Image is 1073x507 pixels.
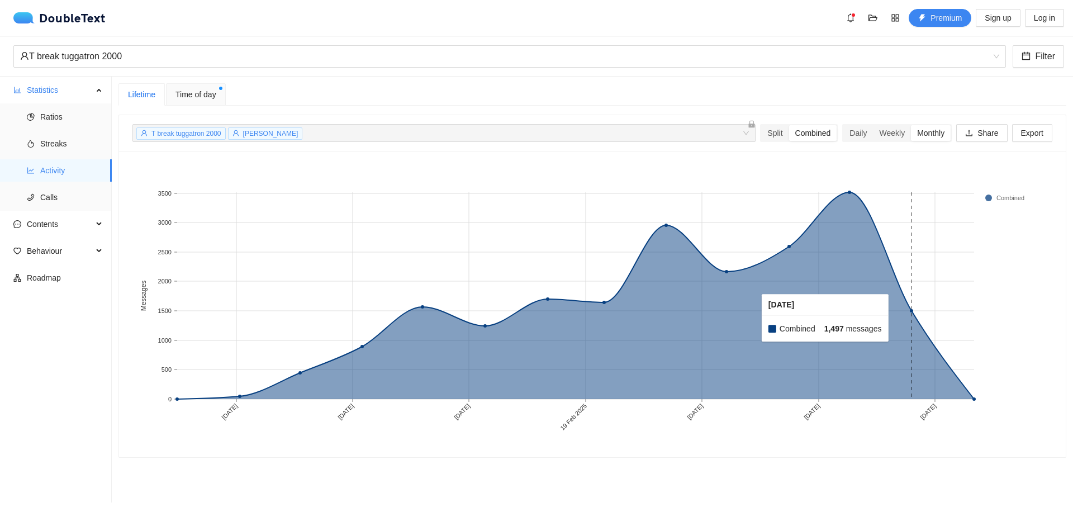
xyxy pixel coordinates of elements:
button: uploadShare [956,124,1007,142]
span: user [20,51,29,60]
span: Statistics [27,79,93,101]
text: 3000 [158,219,172,226]
span: Share [977,127,998,139]
div: Weekly [873,125,911,141]
span: pie-chart [27,113,35,121]
span: Activity [40,159,103,182]
span: Filter [1035,49,1055,63]
span: message [13,220,21,228]
text: [DATE] [453,402,471,421]
button: appstore [886,9,904,27]
text: [DATE] [686,402,704,421]
button: Log in [1025,9,1064,27]
span: T break tuggatron 2000 [20,46,999,67]
span: user [232,130,239,136]
text: [DATE] [220,402,239,421]
span: Log in [1034,12,1055,24]
div: DoubleText [13,12,106,23]
text: 2000 [158,278,172,285]
text: 0 [168,396,172,402]
span: line-chart [27,167,35,174]
button: folder-open [864,9,882,27]
text: [DATE] [919,402,937,421]
span: thunderbolt [918,14,926,23]
text: 3500 [158,190,172,197]
span: Contents [27,213,93,235]
text: 19 Feb 2025 [559,402,588,432]
span: Calls [40,186,103,209]
text: Messages [140,281,148,311]
a: logoDoubleText [13,12,106,23]
span: Sign up [985,12,1011,24]
span: calendar [1022,51,1031,62]
span: Behaviour [27,240,93,262]
button: Export [1012,124,1052,142]
text: 1000 [158,337,172,344]
img: logo [13,12,39,23]
span: Ratios [40,106,103,128]
span: upload [965,129,973,138]
text: 500 [162,366,172,373]
span: phone [27,193,35,201]
span: bar-chart [13,86,21,94]
text: [DATE] [336,402,355,421]
text: 2500 [158,249,172,255]
div: Split [761,125,789,141]
span: Premium [930,12,962,24]
text: [DATE] [803,402,821,421]
span: fire [27,140,35,148]
span: T break tuggatron 2000 [151,130,221,138]
span: Roadmap [27,267,103,289]
button: bell [842,9,860,27]
span: apartment [13,274,21,282]
span: Export [1021,127,1043,139]
div: Lifetime [128,88,155,101]
span: Time of day [175,88,216,101]
span: [PERSON_NAME] [243,130,298,138]
button: Sign up [976,9,1020,27]
div: Monthly [911,125,951,141]
span: heart [13,247,21,255]
div: Combined [789,125,837,141]
button: calendarFilter [1013,45,1064,68]
span: lock [748,120,756,128]
button: thunderboltPremium [909,9,971,27]
span: bell [842,13,859,22]
text: 1500 [158,307,172,314]
span: user [141,130,148,136]
div: Daily [843,125,873,141]
span: Streaks [40,132,103,155]
span: folder-open [865,13,881,22]
div: T break tuggatron 2000 [20,46,989,67]
span: appstore [887,13,904,22]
